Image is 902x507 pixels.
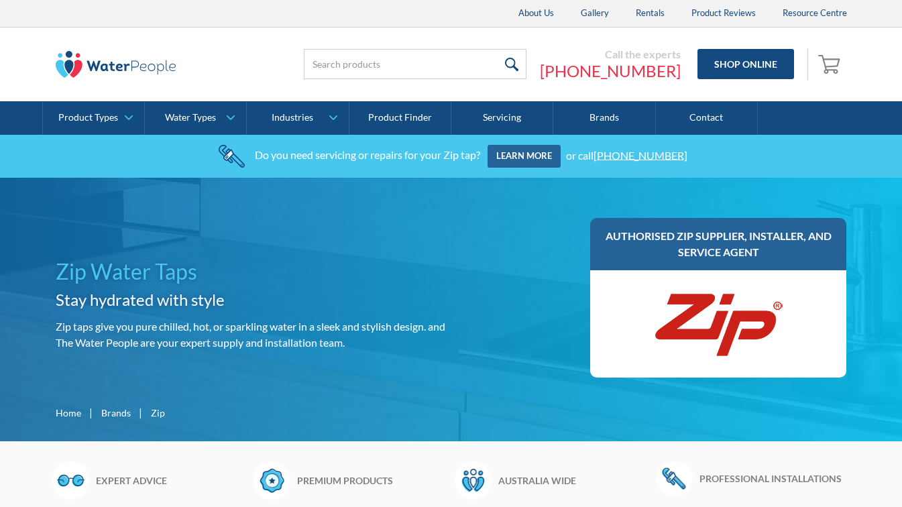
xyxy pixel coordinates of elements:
div: or call [566,148,687,161]
a: Water Types [145,101,246,135]
a: [PHONE_NUMBER] [594,148,687,161]
a: [PHONE_NUMBER] [540,61,681,81]
a: Industries [247,101,348,135]
input: Search products [304,49,526,79]
img: Zip [651,284,785,364]
div: | [88,404,95,420]
p: Zip taps give you pure chilled, hot, or sparkling water in a sleek and stylish design. and The Wa... [56,319,446,351]
img: Waterpeople Symbol [455,461,492,499]
h6: Premium products [297,473,448,488]
a: Open empty cart [815,48,847,80]
div: Do you need servicing or repairs for your Zip tap? [255,148,480,161]
h6: Expert advice [96,473,247,488]
a: Product Finder [349,101,451,135]
div: Zip [151,406,165,420]
h2: Stay hydrated with style [56,288,446,312]
div: Call the experts [540,48,681,61]
img: shopping cart [818,53,844,74]
a: Shop Online [697,49,794,79]
h6: Australia wide [498,473,649,488]
div: Industries [272,112,313,123]
a: Product Types [43,101,144,135]
img: The Water People [56,51,176,78]
div: Water Types [165,112,216,123]
a: Home [56,406,81,420]
div: Product Types [58,112,118,123]
a: Brands [101,406,131,420]
img: Badge [253,461,290,499]
a: Brands [553,101,655,135]
h6: Professional installations [699,471,850,486]
a: Servicing [451,101,553,135]
a: Learn more [488,145,561,168]
img: Glasses [52,461,89,499]
h1: Zip Water Taps [56,256,446,288]
a: Contact [656,101,758,135]
img: Wrench [656,461,693,495]
h3: Authorised Zip supplier, installer, and service agent [604,228,834,260]
div: | [137,404,144,420]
